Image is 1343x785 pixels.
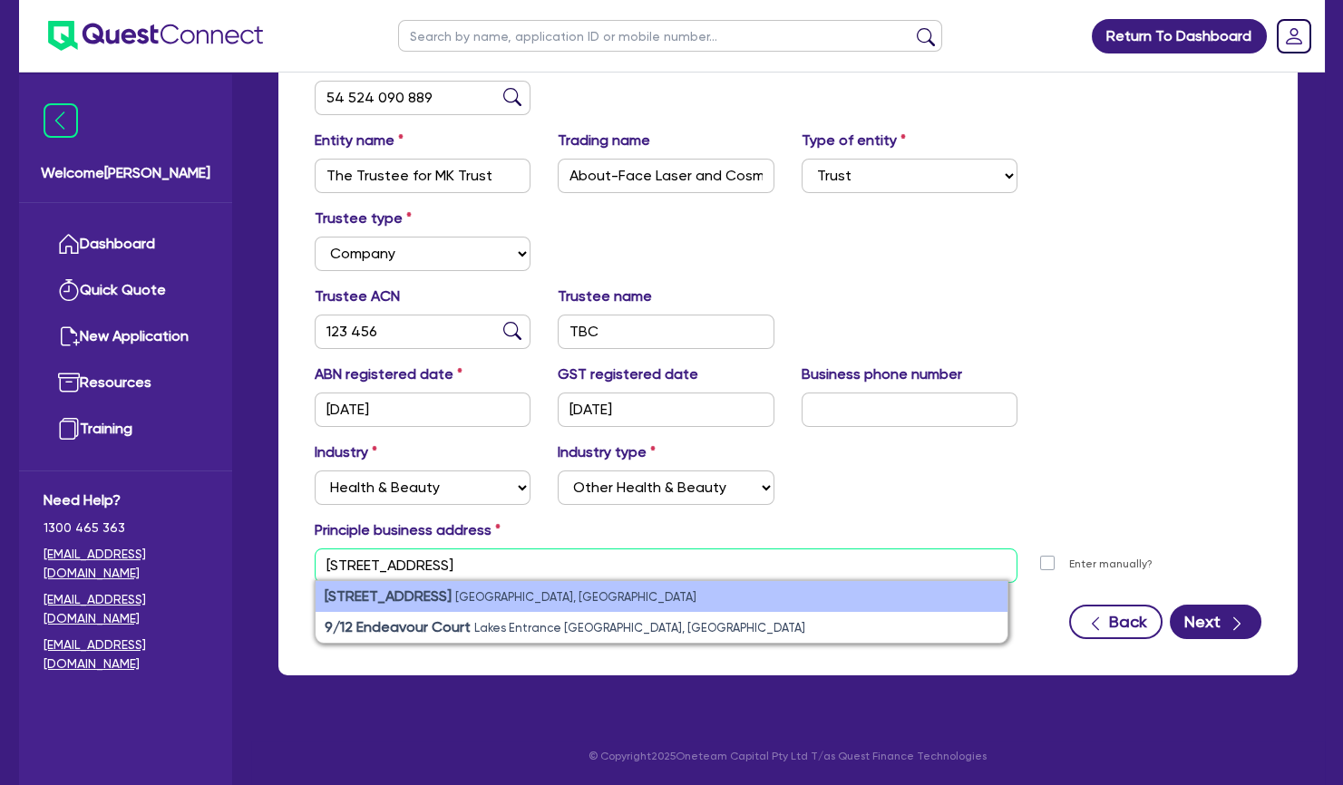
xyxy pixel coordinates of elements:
label: GST registered date [558,363,698,385]
button: Back [1069,605,1163,639]
label: Type of entity [802,130,906,151]
label: Industry [315,441,377,463]
img: new-application [58,325,80,347]
label: Trading name [558,130,650,151]
img: training [58,418,80,440]
label: Trustee name [558,286,652,307]
a: New Application [44,314,208,360]
label: Entity name [315,130,404,151]
input: Search by name, application ID or mobile number... [398,20,942,52]
span: Welcome [PERSON_NAME] [41,162,210,184]
button: Next [1170,605,1261,639]
label: Business phone number [802,363,962,385]
a: Training [44,406,208,452]
strong: [STREET_ADDRESS] [325,587,452,605]
input: DD / MM / YYYY [558,392,774,427]
a: Dropdown toggle [1270,13,1318,60]
label: Industry type [558,441,656,463]
img: quick-quote [58,279,80,301]
label: Trustee type [315,208,412,229]
img: quest-connect-logo-blue [48,21,263,51]
img: resources [58,372,80,393]
label: Enter manually? [1069,556,1153,573]
label: Principle business address [315,519,501,541]
span: 1300 465 363 [44,518,208,538]
label: ABN registered date [315,363,462,385]
a: [EMAIL_ADDRESS][DOMAIN_NAME] [44,590,208,628]
small: [GEOGRAPHIC_DATA], [GEOGRAPHIC_DATA] [455,590,696,604]
a: Dashboard [44,221,208,267]
p: © Copyright 2025 Oneteam Capital Pty Ltd T/as Quest Finance Technologies [266,748,1310,764]
label: Trustee ACN [315,286,400,307]
a: [EMAIL_ADDRESS][DOMAIN_NAME] [44,545,208,583]
strong: 9/12 Endeavour Court [325,618,471,635]
input: DD / MM / YYYY [315,392,531,427]
small: Lakes Entrance [GEOGRAPHIC_DATA], [GEOGRAPHIC_DATA] [474,621,805,635]
img: abn-lookup icon [503,88,521,106]
span: Need Help? [44,489,208,511]
a: Quick Quote [44,267,208,314]
a: [EMAIL_ADDRESS][DOMAIN_NAME] [44,635,208,674]
img: abn-lookup icon [503,322,521,340]
img: icon-menu-close [44,103,78,138]
a: Return To Dashboard [1092,19,1267,53]
a: Resources [44,360,208,406]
